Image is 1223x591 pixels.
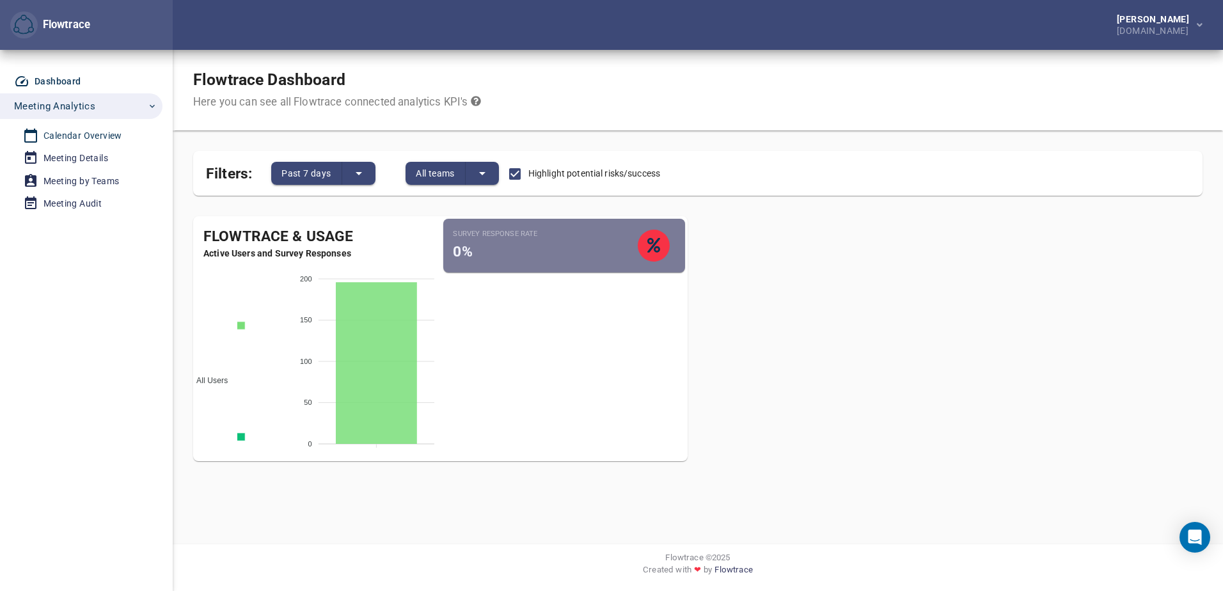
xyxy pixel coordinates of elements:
[406,162,466,185] button: All teams
[1096,11,1213,39] button: [PERSON_NAME][DOMAIN_NAME]
[43,196,102,212] div: Meeting Audit
[193,247,440,260] span: Active Users and Survey Responses
[35,74,81,90] div: Dashboard
[1117,15,1194,24] div: [PERSON_NAME]
[193,70,481,90] h1: Flowtrace Dashboard
[183,563,1213,581] div: Created with
[300,358,312,365] tspan: 100
[271,162,342,185] button: Past 7 days
[691,563,704,576] span: ❤
[304,398,312,406] tspan: 50
[271,162,375,185] div: split button
[1180,522,1210,553] div: Open Intercom Messenger
[206,157,252,185] span: Filters:
[10,12,38,39] button: Flowtrace
[528,167,660,180] span: Highlight potential risks/success
[1117,24,1194,35] div: [DOMAIN_NAME]
[10,12,90,39] div: Flowtrace
[187,376,228,385] span: All Users
[300,316,312,324] tspan: 150
[43,150,108,166] div: Meeting Details
[406,162,499,185] div: split button
[665,551,730,563] span: Flowtrace © 2025
[704,563,712,581] span: by
[43,173,119,189] div: Meeting by Teams
[454,243,473,260] span: 0%
[14,98,95,114] span: Meeting Analytics
[193,226,440,248] div: Flowtrace & Usage
[43,128,122,144] div: Calendar Overview
[300,275,312,283] tspan: 200
[454,229,638,239] small: Survey Response Rate
[416,166,455,181] span: All teams
[281,166,331,181] span: Past 7 days
[193,95,481,110] div: Here you can see all Flowtrace connected analytics KPI's
[308,440,312,448] tspan: 0
[38,17,90,33] div: Flowtrace
[714,563,752,581] a: Flowtrace
[13,15,34,35] img: Flowtrace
